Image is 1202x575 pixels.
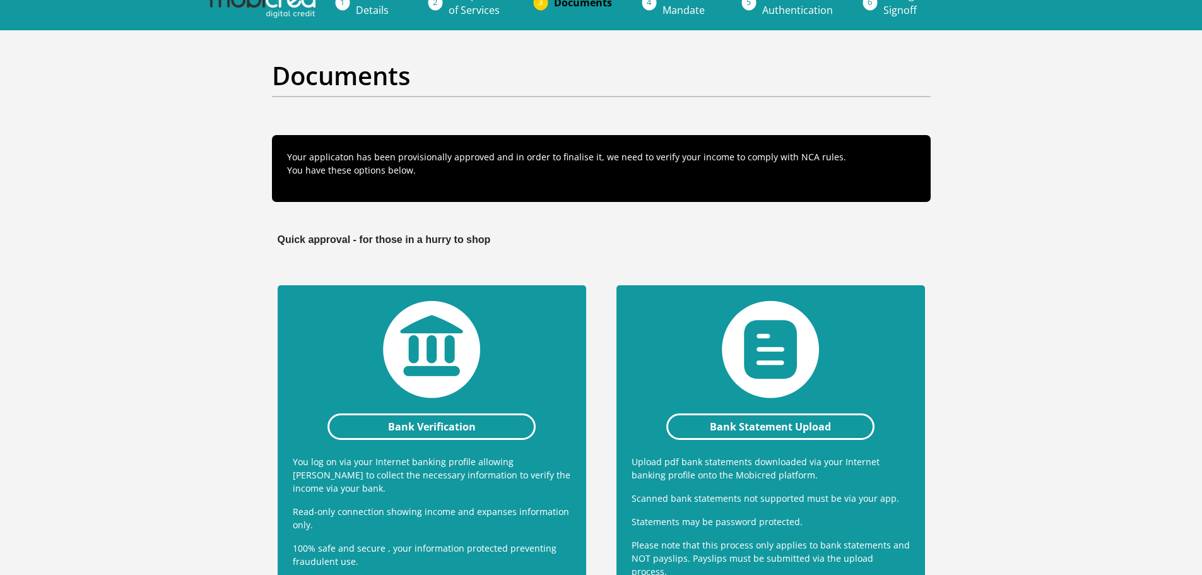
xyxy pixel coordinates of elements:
[327,413,536,440] a: Bank Verification
[383,300,480,398] img: bank-verification.png
[666,413,875,440] a: Bank Statement Upload
[632,455,910,482] p: Upload pdf bank statements downloaded via your Internet banking profile onto the Mobicred platform.
[293,505,571,531] p: Read-only connection showing income and expanses information only.
[632,492,910,505] p: Scanned bank statements not supported must be via your app.
[272,61,931,91] h2: Documents
[632,515,910,528] p: Statements may be password protected.
[722,300,819,398] img: statement-upload.png
[278,234,491,245] b: Quick approval - for those in a hurry to shop
[293,542,571,568] p: 100% safe and secure , your information protected preventing fraudulent use.
[293,455,571,495] p: You log on via your Internet banking profile allowing [PERSON_NAME] to collect the necessary info...
[287,150,916,177] p: Your applicaton has been provisionally approved and in order to finalise it, we need to verify yo...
